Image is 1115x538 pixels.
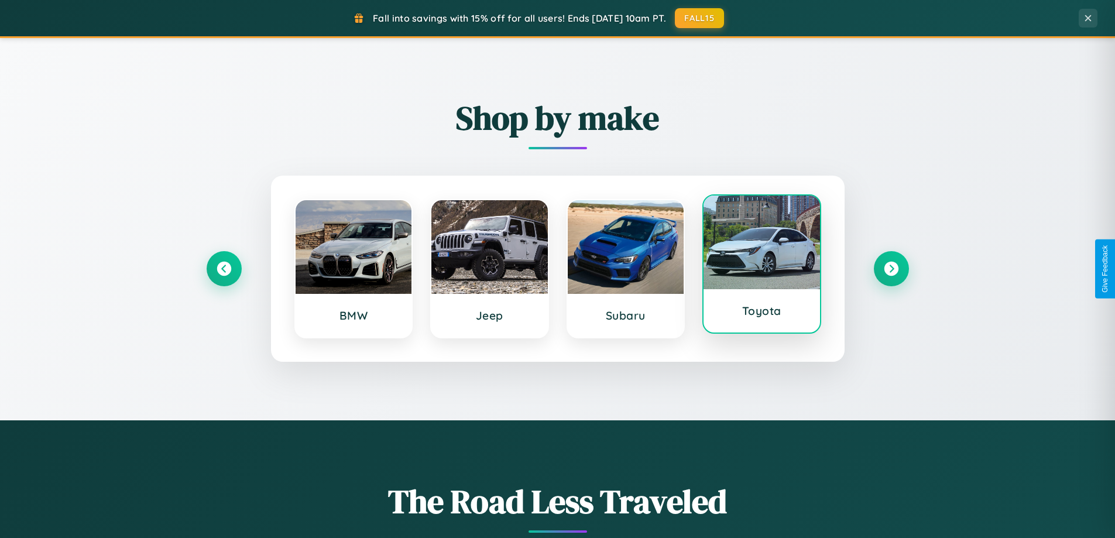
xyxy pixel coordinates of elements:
h1: The Road Less Traveled [207,479,909,524]
h2: Shop by make [207,95,909,141]
div: Give Feedback [1101,245,1109,293]
h3: Subaru [579,309,673,323]
span: Fall into savings with 15% off for all users! Ends [DATE] 10am PT. [373,12,666,24]
h3: Toyota [715,304,808,318]
h3: Jeep [443,309,536,323]
button: FALL15 [675,8,724,28]
h3: BMW [307,309,400,323]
